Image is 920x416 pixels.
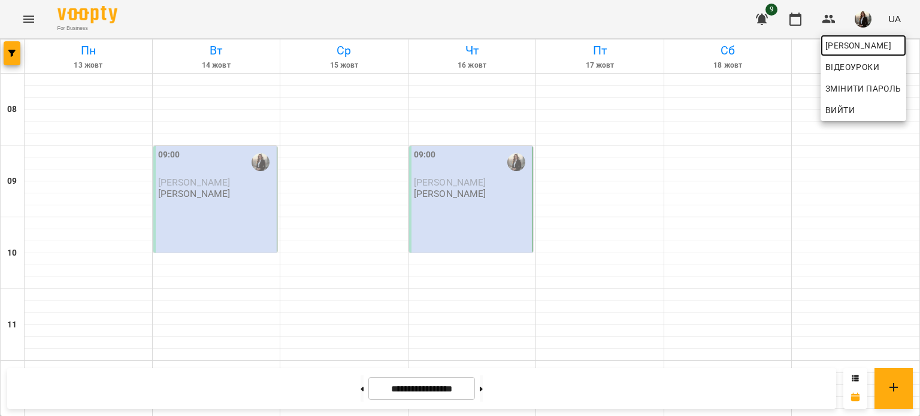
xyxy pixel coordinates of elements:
[821,56,884,78] a: Відеоуроки
[825,60,879,74] span: Відеоуроки
[825,103,855,117] span: Вийти
[825,38,901,53] span: [PERSON_NAME]
[825,81,901,96] span: Змінити пароль
[821,99,906,121] button: Вийти
[821,78,906,99] a: Змінити пароль
[821,35,906,56] a: [PERSON_NAME]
